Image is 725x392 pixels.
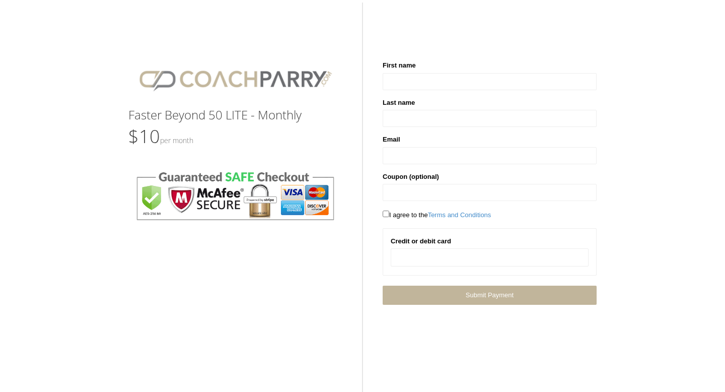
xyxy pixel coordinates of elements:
a: Submit Payment [383,286,597,304]
span: Submit Payment [466,291,514,299]
label: Coupon (optional) [383,172,439,182]
span: $10 [128,124,193,149]
label: Email [383,135,400,145]
h3: Faster Beyond 50 LITE - Monthly [128,108,342,121]
iframe: Cadre de saisie sécurisé pour le paiement par carte [397,253,582,262]
img: CPlogo.png [128,60,342,98]
label: Last name [383,98,415,108]
label: Credit or debit card [391,236,451,246]
a: Terms and Conditions [428,211,491,219]
small: Per Month [160,136,193,145]
span: I agree to the [383,211,491,219]
label: First name [383,60,416,71]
